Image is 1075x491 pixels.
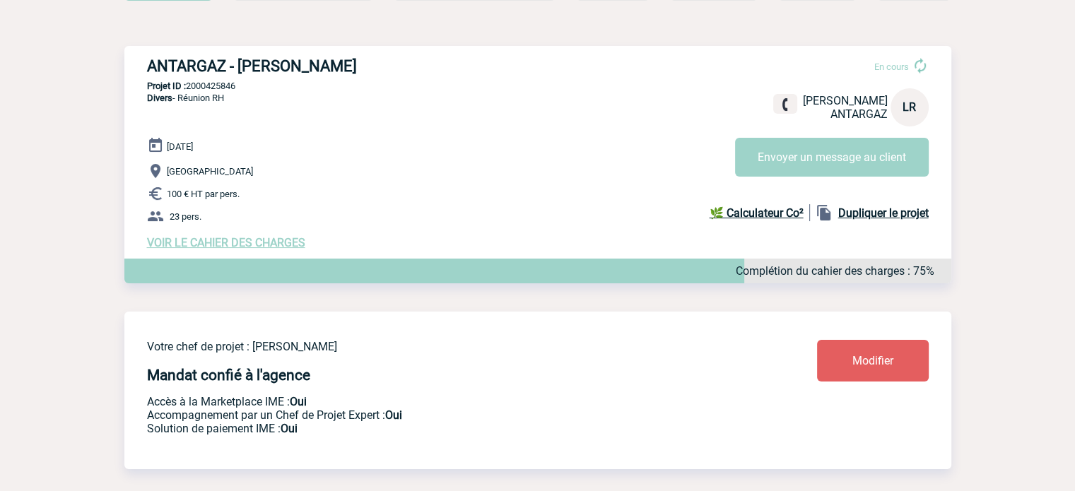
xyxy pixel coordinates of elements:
[852,354,893,367] span: Modifier
[710,206,804,220] b: 🌿 Calculateur Co²
[830,107,888,121] span: ANTARGAZ
[124,81,951,91] p: 2000425846
[147,93,224,103] span: - Réunion RH
[147,57,571,75] h3: ANTARGAZ - [PERSON_NAME]
[838,206,929,220] b: Dupliquer le projet
[710,204,810,221] a: 🌿 Calculateur Co²
[281,422,298,435] b: Oui
[167,189,240,199] span: 100 € HT par pers.
[803,94,888,107] span: [PERSON_NAME]
[147,367,310,384] h4: Mandat confié à l'agence
[147,408,734,422] p: Prestation payante
[147,340,734,353] p: Votre chef de projet : [PERSON_NAME]
[147,395,734,408] p: Accès à la Marketplace IME :
[147,81,186,91] b: Projet ID :
[385,408,402,422] b: Oui
[779,98,792,111] img: fixe.png
[903,100,916,114] span: LR
[170,211,201,222] span: 23 pers.
[735,138,929,177] button: Envoyer un message au client
[290,395,307,408] b: Oui
[167,166,253,177] span: [GEOGRAPHIC_DATA]
[147,93,172,103] span: Divers
[816,204,833,221] img: file_copy-black-24dp.png
[147,422,734,435] p: Conformité aux process achat client, Prise en charge de la facturation, Mutualisation de plusieur...
[167,141,193,152] span: [DATE]
[874,61,909,72] span: En cours
[147,236,305,249] a: VOIR LE CAHIER DES CHARGES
